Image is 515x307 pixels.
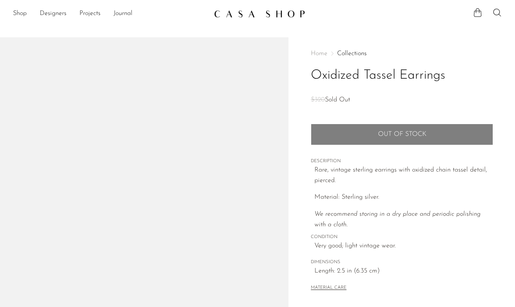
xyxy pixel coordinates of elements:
[311,65,493,86] h1: Oxidized Tassel Earrings
[325,97,350,103] span: Sold Out
[311,259,493,266] span: DIMENSIONS
[311,97,325,103] span: $320
[311,124,493,145] button: Add to cart
[40,9,66,19] a: Designers
[311,234,493,241] span: CONDITION
[113,9,132,19] a: Journal
[13,7,207,21] ul: NEW HEADER MENU
[314,241,493,251] span: Very good; light vintage wear.
[311,285,346,291] button: MATERIAL CARE
[378,131,426,138] span: Out of stock
[314,266,493,277] span: Length: 2.5 in (6.35 cm)
[337,50,367,57] a: Collections
[13,7,207,21] nav: Desktop navigation
[311,50,493,57] nav: Breadcrumbs
[314,211,481,228] em: We recommend storing in a dry place and periodic polishing with a cloth.
[314,192,493,203] p: Material: Sterling silver.
[314,165,493,186] p: Rare, vintage sterling earrings with oxidized chain tassel detail, pierced.
[311,50,327,57] span: Home
[311,158,493,165] span: DESCRIPTION
[79,9,100,19] a: Projects
[13,9,27,19] a: Shop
